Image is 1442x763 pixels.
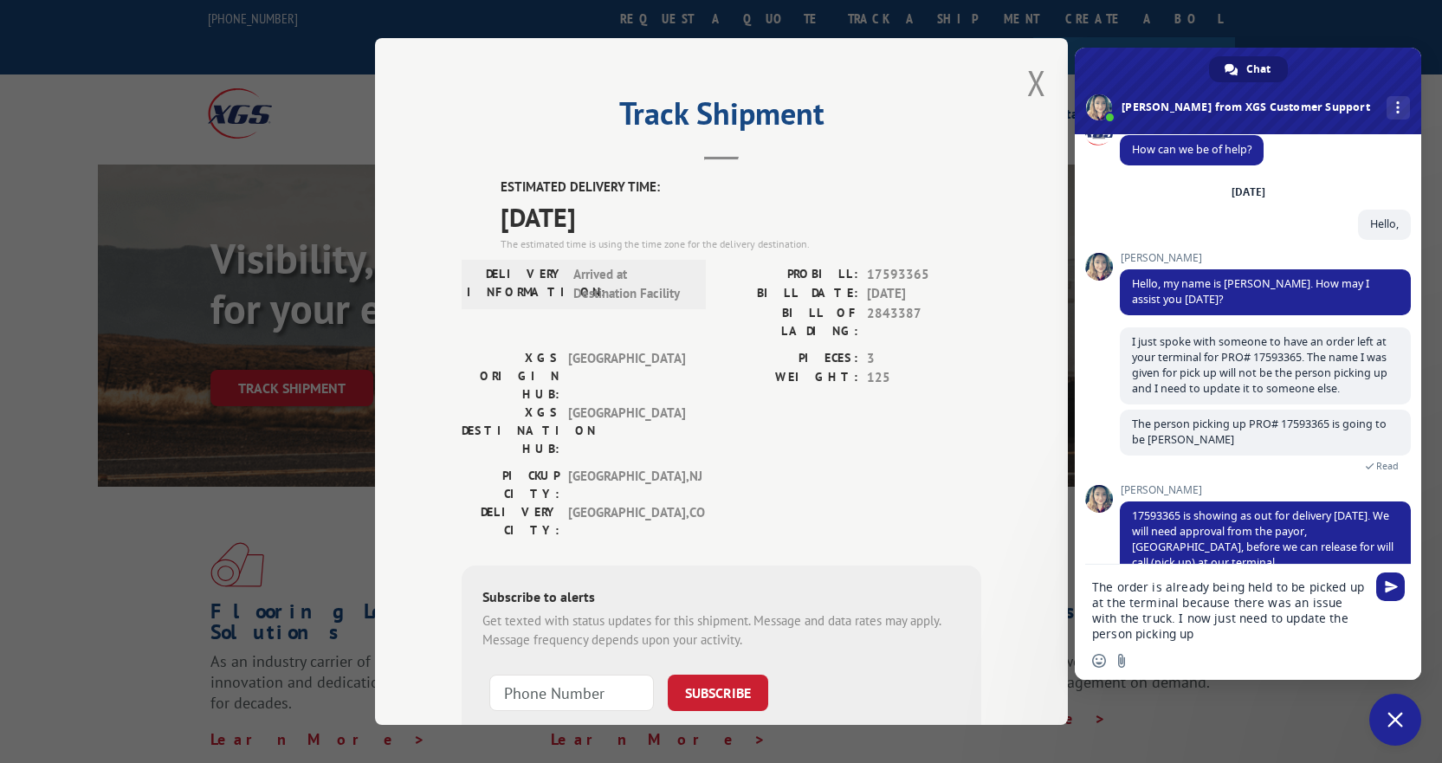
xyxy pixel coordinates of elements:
input: Phone Number [489,675,654,711]
div: Subscribe to alerts [482,586,960,611]
label: XGS DESTINATION HUB: [462,404,559,458]
div: Close chat [1369,694,1421,746]
label: PROBILL: [721,265,858,285]
span: Send [1376,572,1405,601]
label: DELIVERY INFORMATION: [467,265,565,304]
span: Insert an emoji [1092,654,1106,668]
span: [PERSON_NAME] [1120,484,1411,496]
span: How can we be of help? [1132,142,1251,157]
span: [GEOGRAPHIC_DATA] , CO [568,503,685,540]
label: BILL DATE: [721,284,858,304]
label: WEIGHT: [721,368,858,388]
span: 125 [867,368,981,388]
span: 17593365 [867,265,981,285]
h2: Track Shipment [462,101,981,134]
label: BILL OF LADING: [721,304,858,340]
span: 17593365 is showing as out for delivery [DATE]. We will need approval from the payor, [GEOGRAPHIC... [1132,508,1394,570]
button: Close modal [1027,60,1046,106]
label: ESTIMATED DELIVERY TIME: [501,178,981,197]
span: Read [1376,460,1399,472]
label: PICKUP CITY: [462,467,559,503]
button: SUBSCRIBE [668,675,768,711]
span: Arrived at Destination Facility [573,265,690,304]
span: Chat [1246,56,1271,82]
span: [DATE] [867,284,981,304]
label: DELIVERY CITY: [462,503,559,540]
span: 2843387 [867,304,981,340]
span: Send a file [1115,654,1128,668]
span: The person picking up PRO# 17593365 is going to be [PERSON_NAME] [1132,417,1387,447]
span: [DATE] [501,197,981,236]
span: [GEOGRAPHIC_DATA] [568,404,685,458]
span: Hello, [1370,217,1399,231]
span: Hello, my name is [PERSON_NAME]. How may I assist you [DATE]? [1132,276,1369,307]
span: [GEOGRAPHIC_DATA] , NJ [568,467,685,503]
span: [PERSON_NAME] [1120,252,1411,264]
div: The estimated time is using the time zone for the delivery destination. [501,236,981,252]
div: Chat [1209,56,1288,82]
textarea: Compose your message... [1092,579,1366,642]
strong: Note: [482,722,513,739]
span: 3 [867,349,981,369]
label: PIECES: [721,349,858,369]
span: I just spoke with someone to have an order left at your terminal for PRO# 17593365. The name I wa... [1132,334,1387,396]
div: [DATE] [1232,187,1265,197]
div: Get texted with status updates for this shipment. Message and data rates may apply. Message frequ... [482,611,960,650]
label: XGS ORIGIN HUB: [462,349,559,404]
span: [GEOGRAPHIC_DATA] [568,349,685,404]
div: More channels [1387,96,1410,120]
